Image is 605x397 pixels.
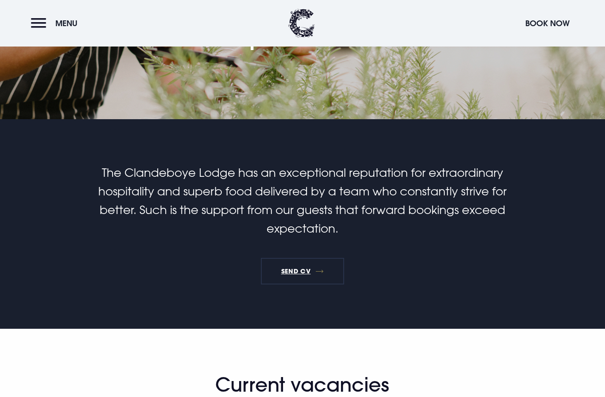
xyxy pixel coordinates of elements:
[55,18,78,28] span: Menu
[261,258,344,284] a: SEND CV
[92,163,513,238] p: The Clandeboye Lodge has an exceptional reputation for extraordinary hospitality and superb food ...
[31,14,82,33] button: Menu
[521,14,574,33] button: Book Now
[288,9,315,38] img: Clandeboye Lodge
